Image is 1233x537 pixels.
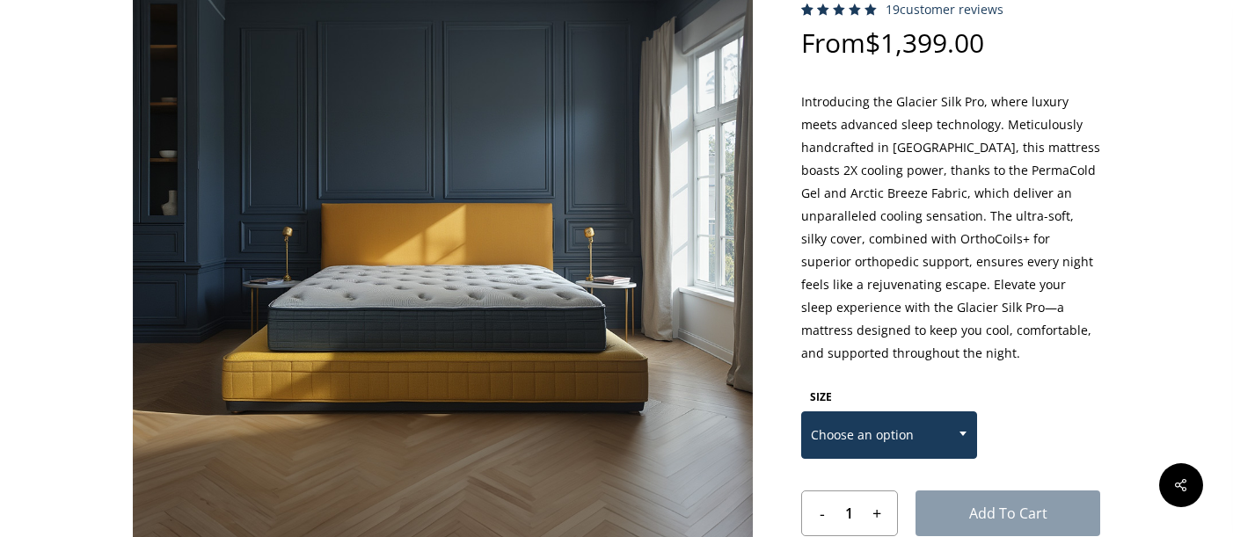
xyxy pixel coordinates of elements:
[866,491,897,535] input: +
[865,25,984,61] bdi: 1,399.00
[833,491,866,535] input: Product quantity
[886,3,1003,17] a: 19customer reviews
[801,30,1100,91] p: From
[801,91,1100,383] p: Introducing the Glacier Silk Pro, where luxury meets advanced sleep technology. Meticulously hand...
[801,4,820,33] span: 18
[801,4,877,16] div: Rated 5.00 out of 5
[886,1,900,18] span: 19
[802,491,833,535] input: -
[865,25,880,61] span: $
[801,411,977,459] span: Choose an option
[916,490,1100,536] button: Add to cart
[801,4,877,90] span: Rated out of 5 based on customer ratings
[810,389,832,404] label: SIZE
[802,417,976,454] span: Choose an option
